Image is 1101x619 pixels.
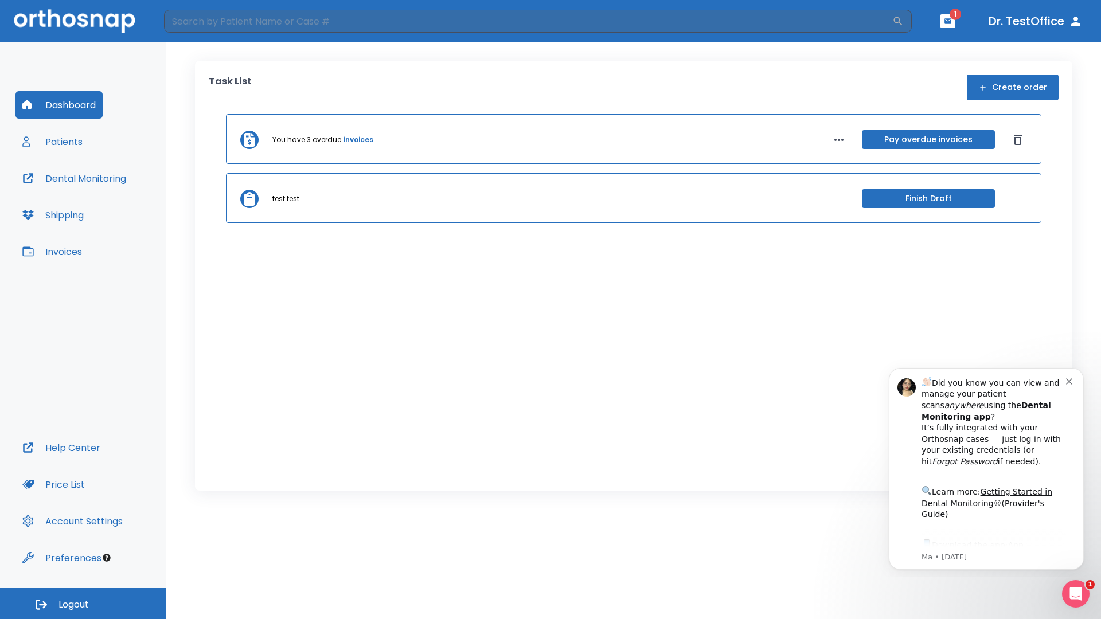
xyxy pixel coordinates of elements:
[194,18,204,27] button: Dismiss notification
[15,201,91,229] button: Shipping
[1009,131,1027,149] button: Dismiss
[862,130,995,149] button: Pay overdue invoices
[984,11,1087,32] button: Dr. TestOffice
[967,75,1059,100] button: Create order
[50,180,194,238] div: Download the app: | ​ Let us know if you need help getting started!
[15,128,89,155] button: Patients
[15,544,108,571] button: Preferences
[58,598,89,611] span: Logout
[1062,580,1090,608] iframe: Intercom live chat
[1086,580,1095,589] span: 1
[872,358,1101,577] iframe: Intercom notifications message
[15,471,92,498] button: Price List
[15,238,89,265] button: Invoices
[272,135,341,145] p: You have 3 overdue
[15,164,133,192] button: Dental Monitoring
[50,194,194,205] p: Message from Ma, sent 6w ago
[272,194,299,204] p: test test
[15,434,107,461] button: Help Center
[50,183,152,203] a: App Store
[343,135,373,145] a: invoices
[950,9,961,20] span: 1
[15,507,130,535] button: Account Settings
[209,75,252,100] p: Task List
[862,189,995,208] button: Finish Draft
[15,91,103,119] button: Dashboard
[101,553,112,563] div: Tooltip anchor
[14,9,135,33] img: Orthosnap
[164,10,892,33] input: Search by Patient Name or Case #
